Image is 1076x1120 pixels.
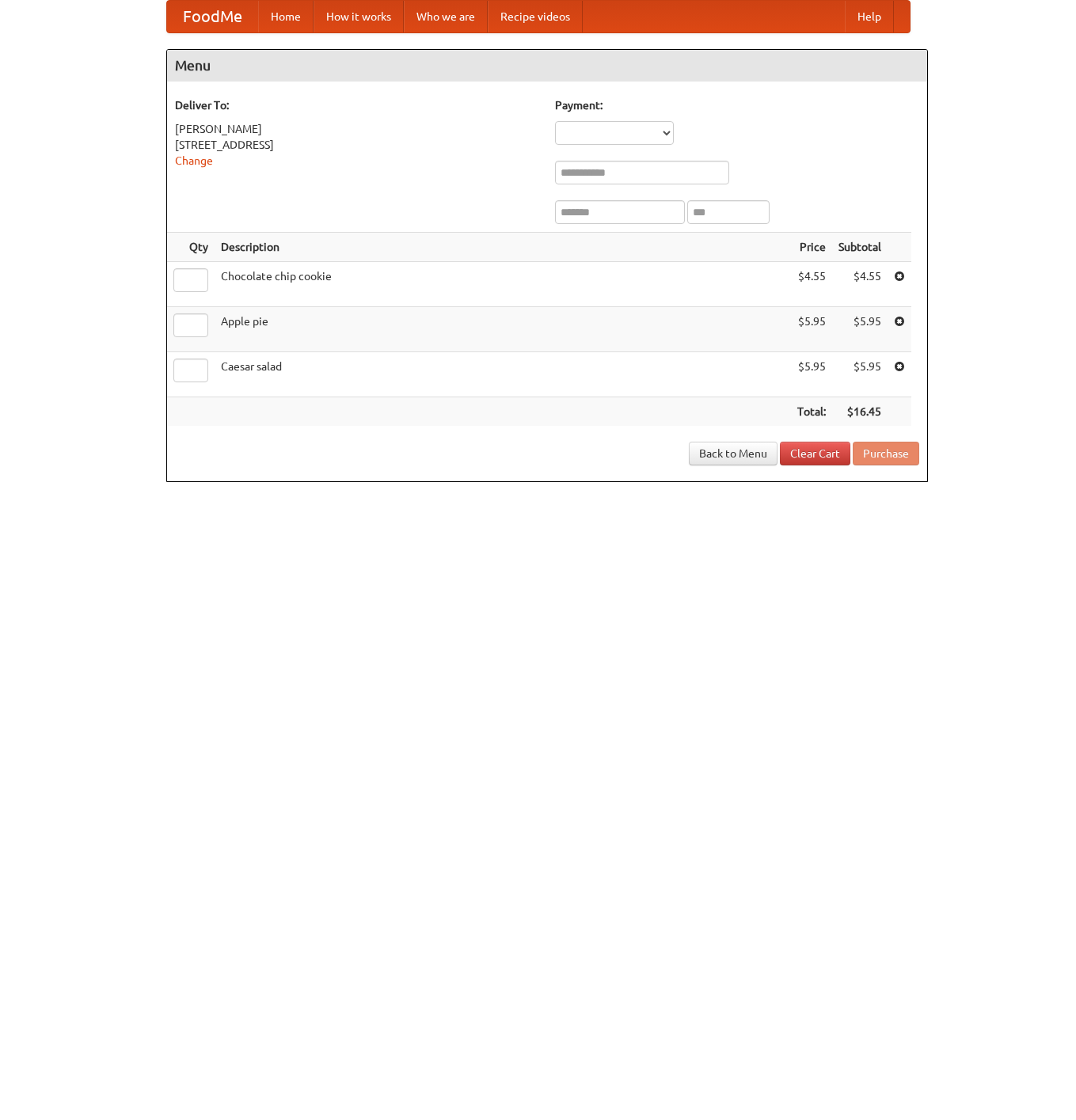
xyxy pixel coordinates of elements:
[258,1,314,32] a: Home
[832,262,888,307] td: $4.55
[780,442,850,465] a: Clear Cart
[791,352,832,397] td: $5.95
[215,307,791,352] td: Apple pie
[689,442,778,465] a: Back to Menu
[167,233,215,262] th: Qty
[175,137,539,153] div: [STREET_ADDRESS]
[175,154,213,167] a: Change
[832,352,888,397] td: $5.95
[175,97,539,113] h5: Deliver To:
[215,233,791,262] th: Description
[404,1,488,32] a: Who we are
[791,307,832,352] td: $5.95
[845,1,894,32] a: Help
[832,233,888,262] th: Subtotal
[832,397,888,427] th: $16.45
[215,352,791,397] td: Caesar salad
[555,97,919,113] h5: Payment:
[832,307,888,352] td: $5.95
[167,1,258,32] a: FoodMe
[167,50,927,82] h4: Menu
[488,1,583,32] a: Recipe videos
[215,262,791,307] td: Chocolate chip cookie
[853,442,919,465] button: Purchase
[314,1,404,32] a: How it works
[175,121,539,137] div: [PERSON_NAME]
[791,397,832,427] th: Total:
[791,233,832,262] th: Price
[791,262,832,307] td: $4.55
